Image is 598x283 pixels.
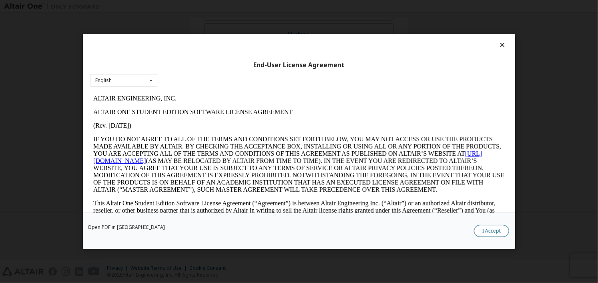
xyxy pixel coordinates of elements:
[3,108,415,137] p: This Altair One Student Edition Software License Agreement (“Agreement”) is between Altair Engine...
[95,78,112,83] div: English
[90,61,508,69] div: End-User License Agreement
[3,58,392,72] a: [URL][DOMAIN_NAME]
[3,17,415,24] p: ALTAIR ONE STUDENT EDITION SOFTWARE LICENSE AGREEMENT
[88,225,165,230] a: Open PDF in [GEOGRAPHIC_DATA]
[474,225,509,237] button: I Accept
[3,44,415,102] p: IF YOU DO NOT AGREE TO ALL OF THE TERMS AND CONDITIONS SET FORTH BELOW, YOU MAY NOT ACCESS OR USE...
[3,30,415,38] p: (Rev. [DATE])
[3,3,415,10] p: ALTAIR ENGINEERING, INC.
